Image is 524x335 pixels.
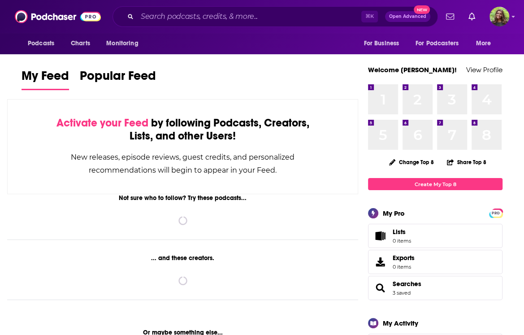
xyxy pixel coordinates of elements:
div: New releases, episode reviews, guest credits, and personalized recommendations will begin to appe... [52,151,313,177]
a: Create My Top 8 [368,178,502,190]
span: Open Advanced [389,14,426,19]
span: Podcasts [28,37,54,50]
span: 0 items [393,238,411,244]
input: Search podcasts, credits, & more... [137,9,361,24]
a: Searches [393,280,421,288]
a: PRO [490,209,501,216]
span: For Business [364,37,399,50]
a: Show notifications dropdown [442,9,458,24]
span: Exports [393,254,415,262]
span: Logged in as reagan34226 [489,7,509,26]
button: open menu [100,35,150,52]
a: Searches [371,282,389,294]
div: My Pro [383,209,405,218]
span: More [476,37,491,50]
a: My Feed [22,68,69,90]
a: Charts [65,35,95,52]
a: View Profile [466,65,502,74]
a: Popular Feed [80,68,156,90]
span: My Feed [22,68,69,89]
span: Popular Feed [80,68,156,89]
a: Show notifications dropdown [465,9,479,24]
button: Open AdvancedNew [385,11,430,22]
a: 3 saved [393,290,411,296]
a: Lists [368,224,502,248]
a: Welcome [PERSON_NAME]! [368,65,457,74]
a: Exports [368,250,502,274]
button: open menu [410,35,472,52]
button: open menu [22,35,66,52]
span: ⌘ K [361,11,378,22]
div: by following Podcasts, Creators, Lists, and other Users! [52,117,313,143]
span: PRO [490,210,501,217]
span: Lists [393,228,411,236]
div: My Activity [383,319,418,327]
span: For Podcasters [416,37,459,50]
img: Podchaser - Follow, Share and Rate Podcasts [15,8,101,25]
span: New [414,5,430,14]
span: Charts [71,37,90,50]
button: open menu [357,35,410,52]
div: Search podcasts, credits, & more... [113,6,438,27]
button: open menu [470,35,502,52]
span: Exports [371,256,389,268]
span: Activate your Feed [56,116,148,130]
span: Lists [371,230,389,242]
button: Show profile menu [489,7,509,26]
button: Change Top 8 [384,157,439,168]
span: Lists [393,228,406,236]
img: User Profile [489,7,509,26]
span: 0 items [393,264,415,270]
button: Share Top 8 [446,153,487,171]
div: ... and these creators. [7,254,358,262]
span: Searches [368,276,502,300]
div: Not sure who to follow? Try these podcasts... [7,194,358,202]
span: Monitoring [106,37,138,50]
